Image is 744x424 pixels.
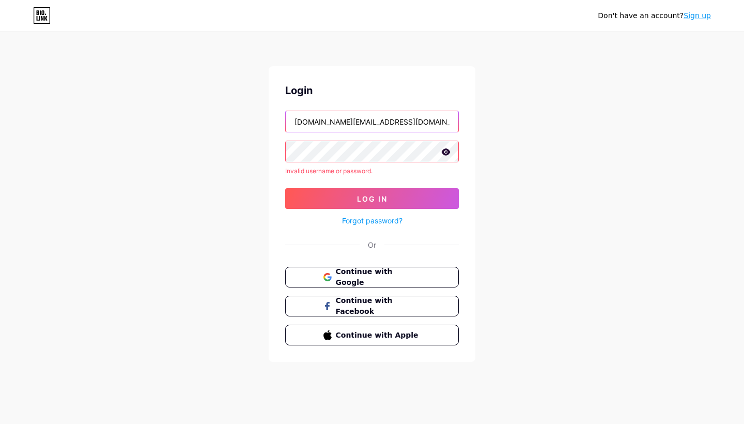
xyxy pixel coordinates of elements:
[285,188,459,209] button: Log In
[285,83,459,98] div: Login
[342,215,402,226] a: Forgot password?
[368,239,376,250] div: Or
[357,194,388,203] span: Log In
[336,295,421,317] span: Continue with Facebook
[285,267,459,287] button: Continue with Google
[598,10,711,21] div: Don't have an account?
[286,111,458,132] input: Username
[285,166,459,176] div: Invalid username or password.
[336,330,421,341] span: Continue with Apple
[285,325,459,345] button: Continue with Apple
[285,296,459,316] button: Continue with Facebook
[684,11,711,20] a: Sign up
[336,266,421,288] span: Continue with Google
